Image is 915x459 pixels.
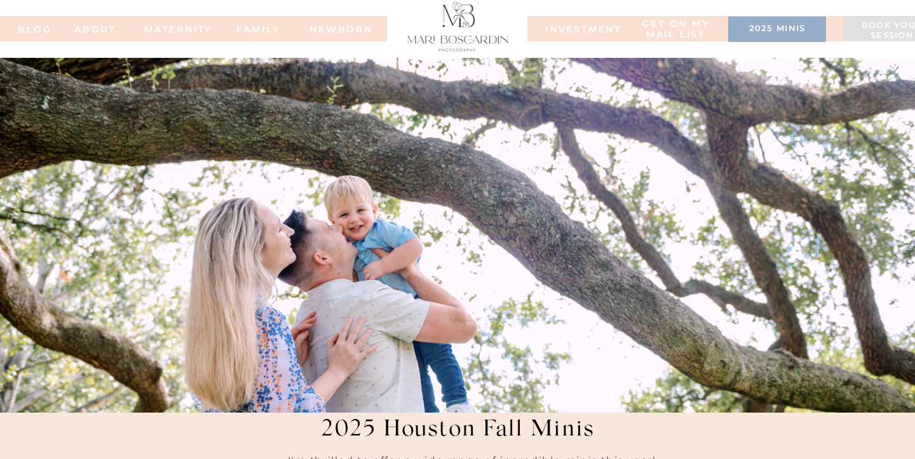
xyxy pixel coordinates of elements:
a: Get on my MAIL list [640,18,712,41]
a: MATERNITY [144,24,195,33]
a: NEWBORN [305,24,377,33]
a: 2025 minis [735,24,820,36]
a: FAMILy [233,24,283,33]
a: BLOG [10,24,60,33]
a: ABOUT [60,24,130,33]
a: INVESTMENT [545,24,609,33]
h1: 2025 Houston Fall Minis [301,417,615,458]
